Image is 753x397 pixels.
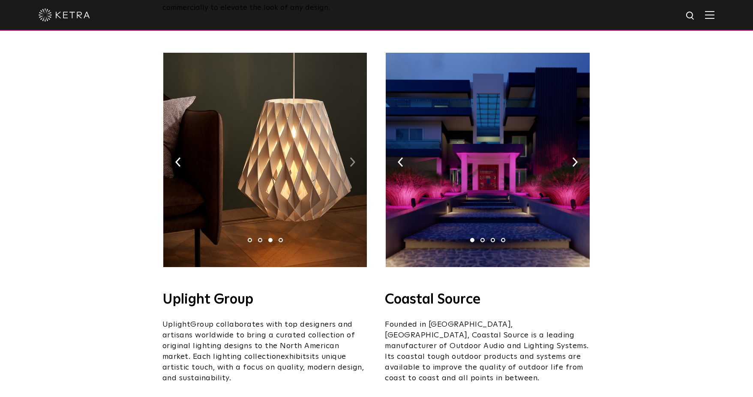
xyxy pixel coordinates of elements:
h4: Coastal Source [385,293,591,307]
img: Pilke_Ketra_Image.jpg [163,53,367,267]
span: Founded in [GEOGRAPHIC_DATA], [GEOGRAPHIC_DATA], Coastal Source is a leading manufacturer of Outd... [385,321,589,382]
span: Uplight [162,321,191,328]
img: 03-1.jpg [386,53,589,267]
img: arrow-right-black.svg [572,157,578,167]
h4: Uplight Group [162,293,368,307]
span: exhibits [281,353,310,361]
span: its unique artistic touch, with a focus on quality, modern design, and sustainability. [162,353,364,382]
img: arrow-right-black.svg [350,157,355,167]
img: arrow-left-black.svg [398,157,403,167]
img: search icon [685,11,696,21]
img: ketra-logo-2019-white [39,9,90,21]
img: Hamburger%20Nav.svg [705,11,714,19]
span: Group collaborates with top designers and artisans worldwide to bring a curated collection of ori... [162,321,355,361]
img: arrow-left-black.svg [175,157,181,167]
